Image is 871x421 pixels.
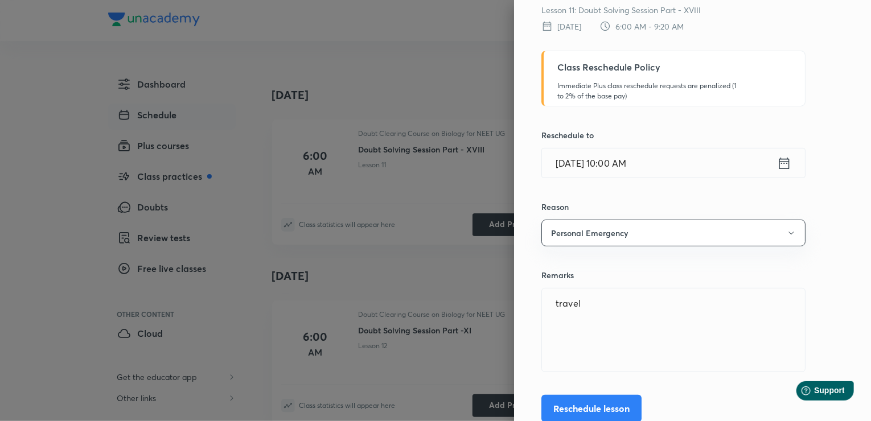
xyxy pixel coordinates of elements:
p: [DATE] [541,20,581,32]
p: Immediate Plus class reschedule requests are penalized (1 to 2% of the base pay) [557,81,738,101]
iframe: Help widget launcher [770,377,858,408]
h6: Remarks [541,269,806,281]
h5: Class Reschedule Policy [557,60,738,74]
p: Lesson 11: Doubt Solving Session Part - XVIII [541,4,806,16]
p: 6:00 AM - 9:20 AM [599,20,684,32]
button: Personal Emergency [541,220,806,246]
img: reschedule [738,60,805,106]
h6: Reason [541,201,806,213]
h6: Reschedule to [541,129,806,141]
textarea: travel [542,288,805,372]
